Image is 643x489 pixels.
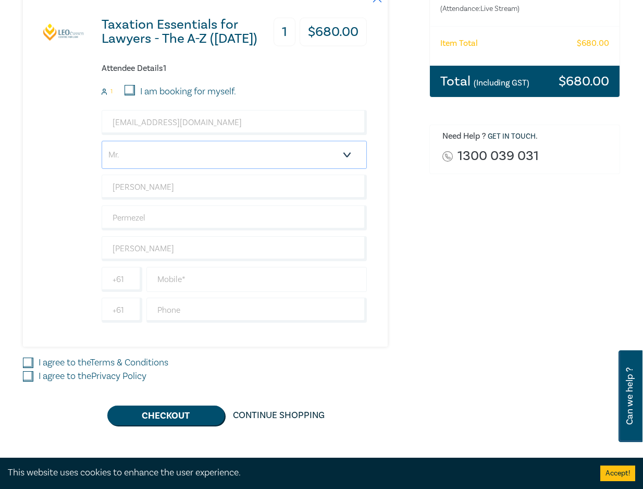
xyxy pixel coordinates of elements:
small: 1 [110,88,113,95]
small: (Attendance: Live Stream ) [440,4,567,14]
a: Continue Shopping [225,406,333,425]
h6: Need Help ? . [442,131,612,142]
input: Company [102,236,367,261]
h3: 1 [274,18,295,46]
h6: $ 680.00 [577,39,609,48]
input: Phone [146,298,367,323]
a: Privacy Policy [91,370,146,382]
input: Mobile* [146,267,367,292]
button: Checkout [107,406,225,425]
a: Terms & Conditions [90,357,168,369]
input: First Name* [102,175,367,200]
h3: $ 680.00 [559,75,609,88]
span: Can we help ? [625,357,635,436]
label: I agree to the [39,370,146,383]
input: +61 [102,267,142,292]
h3: $ 680.00 [300,18,367,46]
img: Taxation Essentials for Lawyers - The A-Z (Oct 2025) [43,23,84,41]
button: Accept cookies [600,466,635,481]
input: Attendee Email* [102,110,367,135]
small: (Including GST) [474,78,529,88]
div: This website uses cookies to enhance the user experience. [8,466,585,480]
h3: Taxation Essentials for Lawyers - The A-Z ([DATE]) [102,18,273,46]
input: Last Name* [102,205,367,230]
h6: Item Total [440,39,478,48]
h3: Total [440,75,529,88]
label: I am booking for myself. [140,85,236,99]
a: 1300 039 031 [457,149,539,163]
h6: Attendee Details 1 [102,64,367,74]
a: Get in touch [488,132,536,141]
input: +61 [102,298,142,323]
label: I agree to the [39,356,168,370]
